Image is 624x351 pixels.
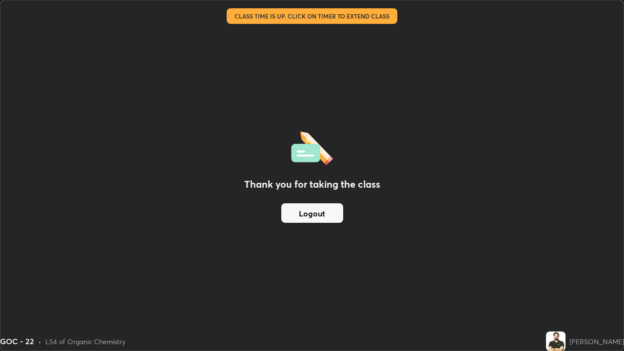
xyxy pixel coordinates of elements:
h2: Thank you for taking the class [244,177,380,192]
div: [PERSON_NAME] [569,336,624,347]
img: 8a736da7029a46d5a3d3110f4503149f.jpg [546,331,565,351]
button: Logout [281,203,343,223]
div: • [38,336,41,347]
div: L54 of Organic Chemistry [45,336,125,347]
img: offlineFeedback.1438e8b3.svg [291,128,333,165]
